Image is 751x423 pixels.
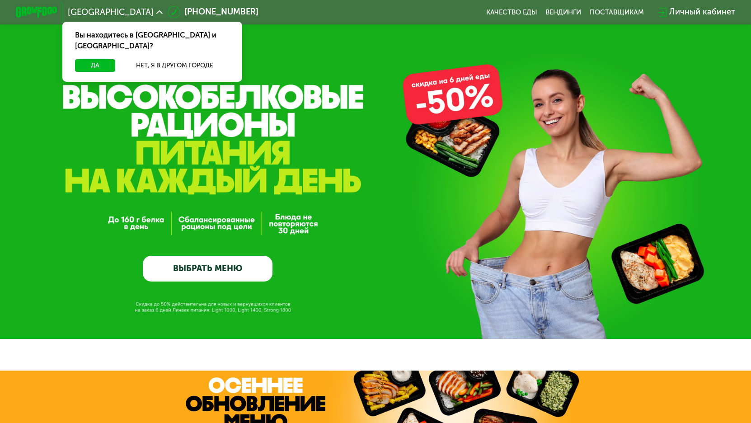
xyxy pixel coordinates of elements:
button: Да [75,59,115,72]
span: [GEOGRAPHIC_DATA] [68,8,154,16]
button: Нет, я в другом городе [119,59,229,72]
a: Вендинги [545,8,581,16]
a: [PHONE_NUMBER] [168,6,258,19]
a: ВЫБРАТЬ МЕНЮ [143,256,272,282]
div: поставщикам [590,8,644,16]
div: Личный кабинет [669,6,735,19]
a: Качество еды [486,8,537,16]
div: Вы находитесь в [GEOGRAPHIC_DATA] и [GEOGRAPHIC_DATA]? [62,22,242,59]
